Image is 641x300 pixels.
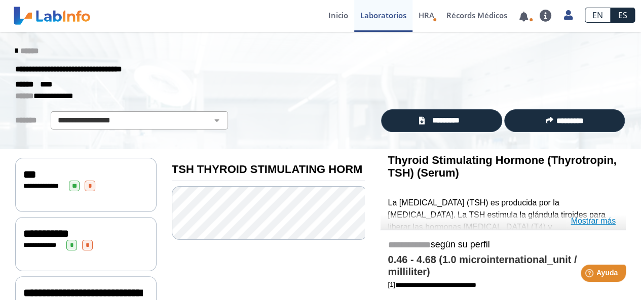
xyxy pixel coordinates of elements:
b: Thyroid Stimulating Hormone (Thyrotropin, TSH) (Serum) [388,154,616,179]
a: ES [611,8,635,23]
h4: 0.46 - 4.68 (1.0 microinternational_unit / milliliter) [388,254,618,278]
a: [1] [388,281,476,288]
a: EN [585,8,611,23]
span: HRA [419,10,434,20]
a: Mostrar más [571,215,616,227]
h5: según su perfil [388,239,618,251]
b: TSH THYROID STIMULATING HORM [172,163,362,176]
iframe: Help widget launcher [551,261,630,289]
